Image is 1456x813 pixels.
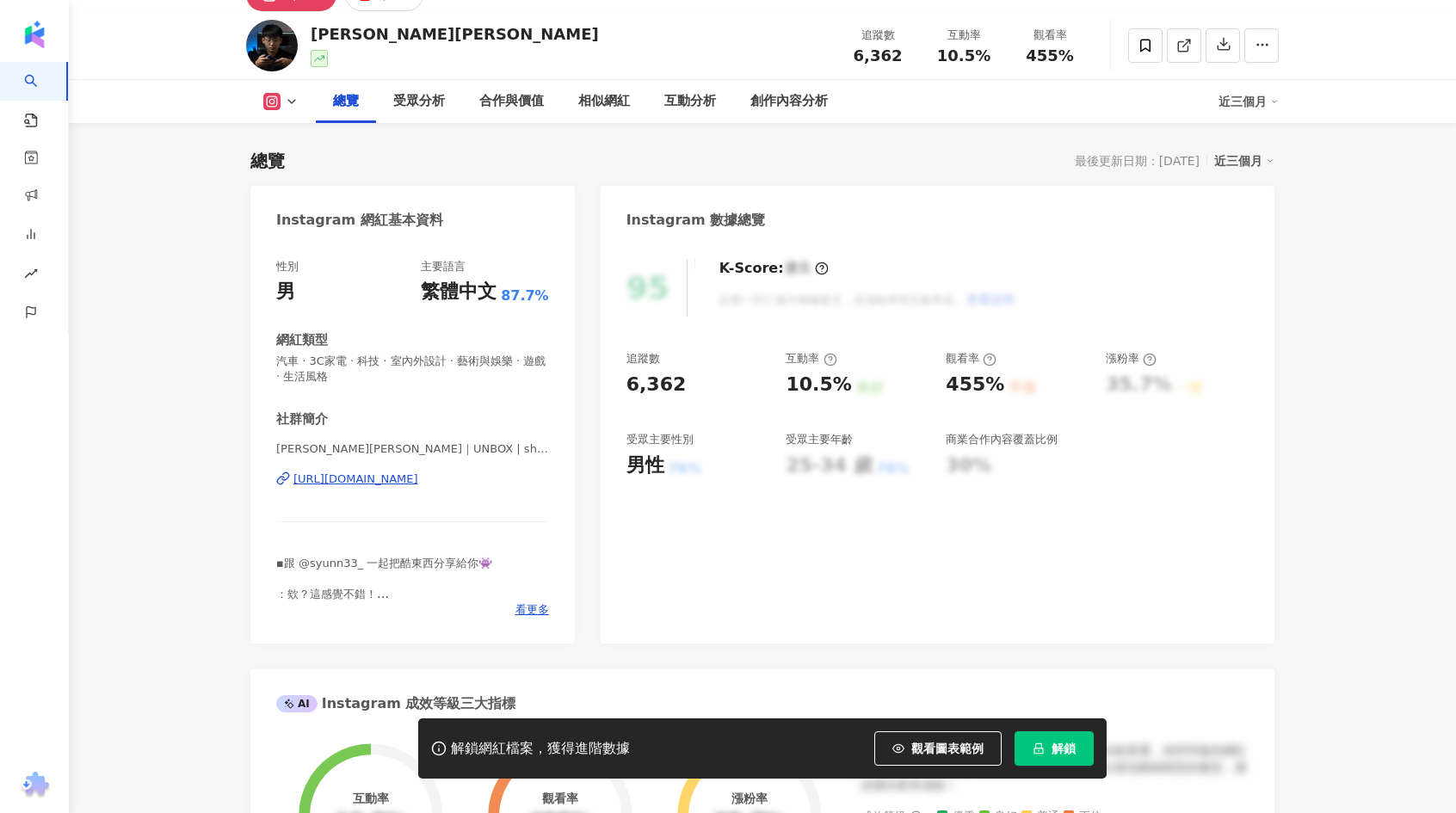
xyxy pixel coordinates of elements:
img: logo icon [21,21,48,48]
div: 漲粉率 [1106,351,1157,366]
div: 商業合作內容覆蓋比例 [946,432,1058,447]
div: 互動率 [786,351,836,366]
div: 總覽 [250,149,285,173]
span: 汽車 · 3C家電 · 科技 · 室內外設計 · 藝術與娛樂 · 遊戲 · 生活風格 [276,354,549,385]
div: 10.5% [786,372,851,398]
div: 追蹤數 [626,351,660,366]
div: 互動率 [353,791,389,805]
div: AI [276,695,318,712]
div: 追蹤數 [845,27,910,44]
div: Instagram 網紅基本資料 [276,211,443,230]
div: 6,362 [626,372,687,398]
div: 受眾主要年齡 [786,432,853,447]
div: 漲粉率 [731,791,768,805]
span: 6,362 [854,46,903,65]
span: [PERSON_NAME][PERSON_NAME]｜UNBOX | shot_by_james1217 [276,441,549,457]
a: search [24,62,59,129]
div: 男性 [626,453,664,479]
div: 互動率 [931,27,996,44]
a: [URL][DOMAIN_NAME] [276,471,549,487]
span: 解鎖 [1052,742,1076,755]
div: 總覽 [333,91,359,112]
div: 社群簡介 [276,410,328,428]
div: 觀看率 [1017,27,1083,44]
div: 相似網紅 [578,91,630,112]
img: chrome extension [18,772,52,799]
span: rise [24,256,38,295]
div: K-Score : [719,259,829,278]
div: 最後更新日期：[DATE] [1075,154,1200,168]
div: Instagram 成效等級三大指標 [276,694,515,713]
button: 解鎖 [1015,731,1094,766]
div: 主要語言 [421,259,466,274]
div: 互動分析 [664,91,716,112]
div: 受眾分析 [393,91,445,112]
div: 繁體中文 [421,279,497,305]
span: 87.7% [501,286,549,305]
div: 觀看率 [946,351,996,366]
span: ▪︎跟 @syunn33_ 一起把酷東西分享給你👾 ：欸？這感覺不錯！ 對，希望可以讓你也有這種感覺。 ▪︎9月份開箱預約中，把你的酷東西拍酷👌 [276,557,492,648]
img: KOL Avatar [246,20,298,71]
div: [PERSON_NAME][PERSON_NAME] [311,23,599,45]
span: 455% [1026,47,1074,65]
div: 觀看率 [542,791,578,805]
div: [URL][DOMAIN_NAME] [293,471,418,487]
span: 10.5% [937,47,990,65]
span: 觀看圖表範例 [911,742,984,755]
div: 創作內容分析 [750,91,828,112]
div: 性別 [276,259,299,274]
span: lock [1033,742,1045,754]
div: 近三個月 [1218,88,1279,115]
div: 男 [276,279,295,305]
div: 合作與價值 [479,91,544,112]
div: 近三個月 [1214,150,1274,172]
div: 受眾主要性別 [626,432,694,447]
div: 網紅類型 [276,331,328,349]
span: 看更多 [515,602,549,618]
button: 觀看圖表範例 [874,731,1002,766]
div: 455% [946,372,1004,398]
div: 解鎖網紅檔案，獲得進階數據 [451,740,630,758]
div: Instagram 數據總覽 [626,211,766,230]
